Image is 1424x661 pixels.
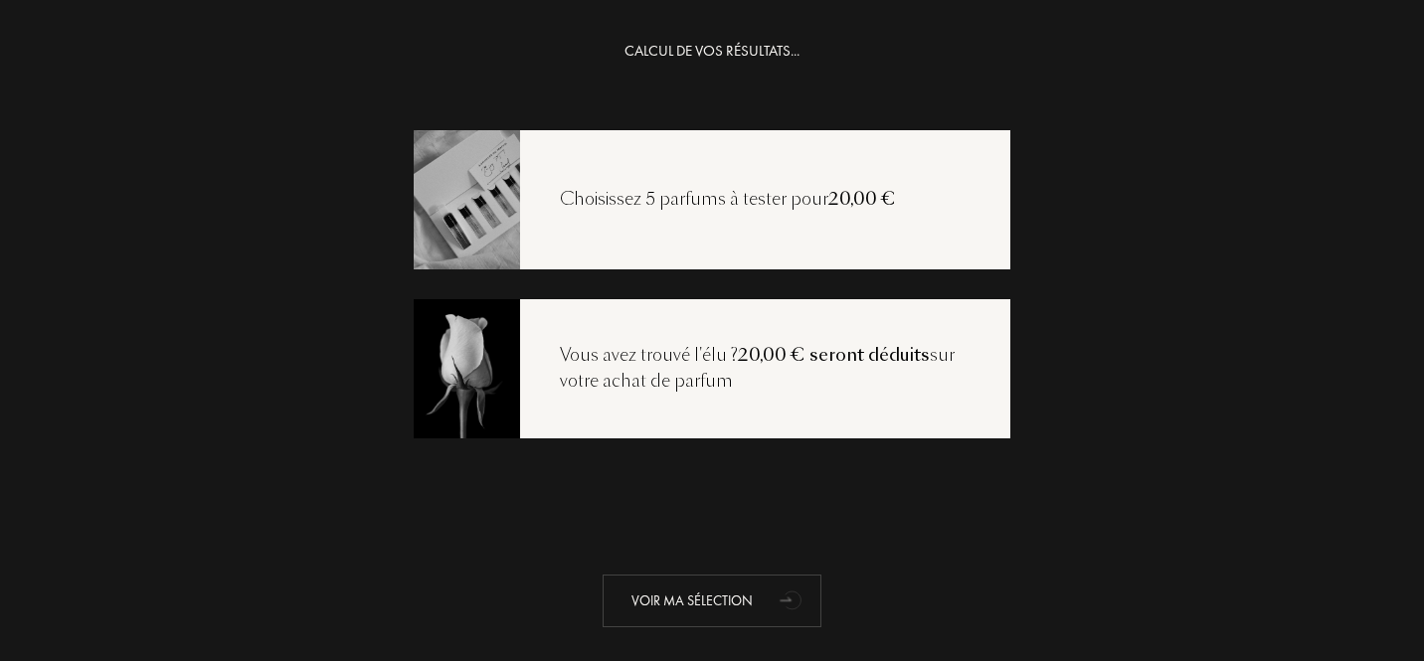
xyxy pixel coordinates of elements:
img: recoload3.png [413,296,520,439]
div: Choisissez 5 parfums à tester pour [520,187,936,213]
img: recoload1.png [413,127,520,270]
span: 20,00 € seront déduits [738,343,930,367]
span: 20,00 € [828,187,896,211]
div: Vous avez trouvé l'élu ? sur votre achat de parfum [520,343,1010,394]
div: animation [773,579,812,619]
div: Voir ma sélection [603,575,821,627]
div: CALCUL DE VOS RÉSULTATS... [624,40,800,63]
